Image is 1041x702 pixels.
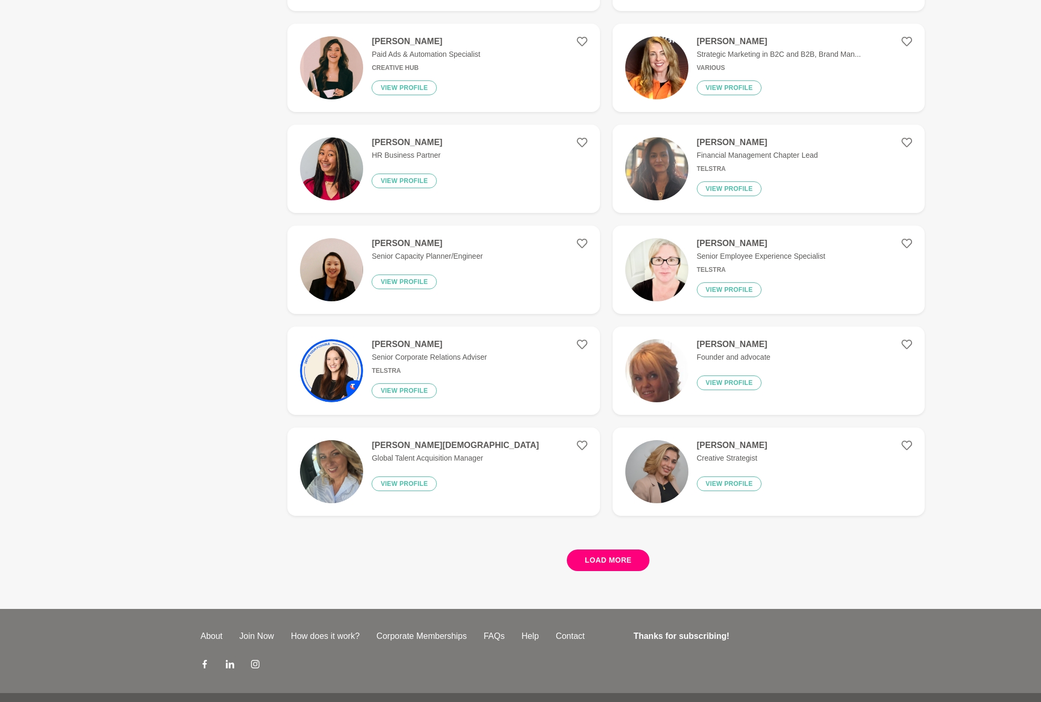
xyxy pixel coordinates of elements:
h6: Telstra [372,367,487,375]
button: View profile [697,181,762,196]
img: 49f725dcccdd8bf20ef7723de0b376859f0749ad-800x800.jpg [300,238,363,301]
h6: Various [697,64,861,72]
a: [PERSON_NAME]Financial Management Chapter LeadTelstraView profile [613,125,925,213]
img: 7c9c67ee75fafd79ccb1403527cc5b3bb7fe531a-2316x3088.jpg [300,440,363,503]
h4: [PERSON_NAME][DEMOGRAPHIC_DATA] [372,440,539,451]
a: [PERSON_NAME][DEMOGRAPHIC_DATA]Global Talent Acquisition ManagerView profile [287,428,599,516]
a: [PERSON_NAME]Founder and advocateView profile [613,327,925,415]
h4: [PERSON_NAME] [697,339,770,350]
a: [PERSON_NAME]Strategic Marketing in B2C and B2B, Brand Man...VariousView profile [613,24,925,112]
p: Senior Capacity Planner/Engineer [372,251,483,262]
a: Join Now [231,630,283,643]
p: HR Business Partner [372,150,442,161]
p: Creative Strategist [697,453,767,464]
a: Instagram [251,659,259,672]
h4: [PERSON_NAME] [697,137,818,148]
img: ee0edfca580b48478b9949b37cc6a4240d151855-1440x1440.webp [300,36,363,99]
a: How does it work? [283,630,368,643]
p: Global Talent Acquisition Manager [372,453,539,464]
a: LinkedIn [226,659,234,672]
a: FAQs [475,630,513,643]
button: View profile [697,375,762,390]
button: View profile [697,282,762,297]
h4: Thanks for subscribing! [634,630,834,643]
h4: [PERSON_NAME] [697,36,861,47]
h4: [PERSON_NAME] [697,440,767,451]
button: View profile [372,383,437,398]
p: Strategic Marketing in B2C and B2B, Brand Man... [697,49,861,60]
a: Contact [547,630,593,643]
h4: [PERSON_NAME] [372,339,487,350]
p: Paid Ads & Automation Specialist [372,49,480,60]
a: Help [513,630,547,643]
p: Founder and advocate [697,352,770,363]
a: [PERSON_NAME]Senior Employee Experience SpecialistTelstraView profile [613,226,925,314]
a: [PERSON_NAME]Creative StrategistView profile [613,428,925,516]
h4: [PERSON_NAME] [372,137,442,148]
h4: [PERSON_NAME] [372,238,483,249]
button: View profile [372,274,437,289]
button: View profile [372,80,437,95]
img: 23dfe6b37e27fa9795f08afb0eaa483090fbb44a-1003x870.png [625,36,688,99]
button: Load more [567,550,649,571]
a: [PERSON_NAME]Paid Ads & Automation SpecialistCreative HubView profile [287,24,599,112]
img: 90f91889d58dbf0f15c0de29dd3d2b6802e5f768-900x900.png [625,440,688,503]
p: Senior Corporate Relations Adviser [372,352,487,363]
a: About [192,630,231,643]
img: dbd646e5a69572db4a1904c898541240c071e52b-2316x3088.jpg [625,137,688,200]
button: View profile [697,80,762,95]
p: Financial Management Chapter Lead [697,150,818,161]
h4: [PERSON_NAME] [697,238,825,249]
h6: Creative Hub [372,64,480,72]
p: Senior Employee Experience Specialist [697,251,825,262]
button: View profile [372,476,437,491]
img: 418eed57115aca911ab3132ca83da76a70174570-1600x1600.jpg [300,339,363,402]
h4: [PERSON_NAME] [372,36,480,47]
img: 11efa73726d150086d39d59a83bc723f66f1fc14-1170x2532.png [625,339,688,402]
button: View profile [372,174,437,188]
h6: Telstra [697,165,818,173]
a: [PERSON_NAME]HR Business PartnerView profile [287,125,599,213]
img: 97086b387fc226d6d01cf5914affb05117c0ddcf-3316x4145.jpg [300,137,363,200]
a: [PERSON_NAME]Senior Capacity Planner/EngineerView profile [287,226,599,314]
img: 76d71eafe8075d13eeea03039b9742996b9cd231-1968x2624.jpg [625,238,688,301]
a: Corporate Memberships [368,630,475,643]
a: Facebook [201,659,209,672]
h6: Telstra [697,266,825,274]
button: View profile [697,476,762,491]
a: [PERSON_NAME]Senior Corporate Relations AdviserTelstraView profile [287,327,599,415]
